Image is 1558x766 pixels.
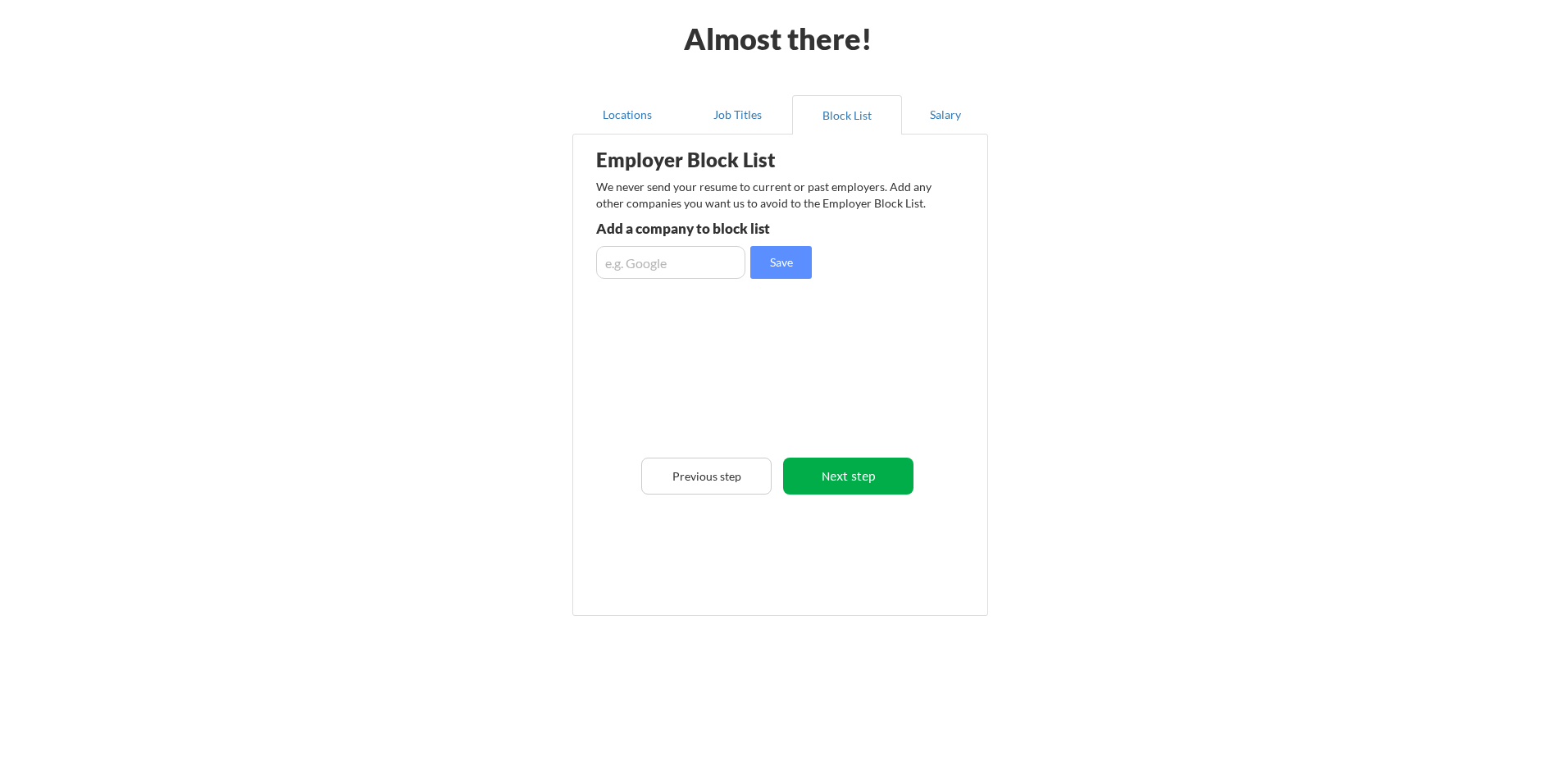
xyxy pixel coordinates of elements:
button: Block List [792,95,902,135]
input: e.g. Google [596,246,745,279]
button: Job Titles [682,95,792,135]
div: We never send your resume to current or past employers. Add any other companies you want us to av... [596,179,941,211]
button: Save [750,246,812,279]
button: Locations [572,95,682,135]
button: Previous step [641,458,772,495]
div: Almost there! [663,24,892,53]
div: Employer Block List [596,150,854,170]
button: Salary [902,95,988,135]
div: Add a company to block list [596,221,836,235]
button: Next step [783,458,913,495]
